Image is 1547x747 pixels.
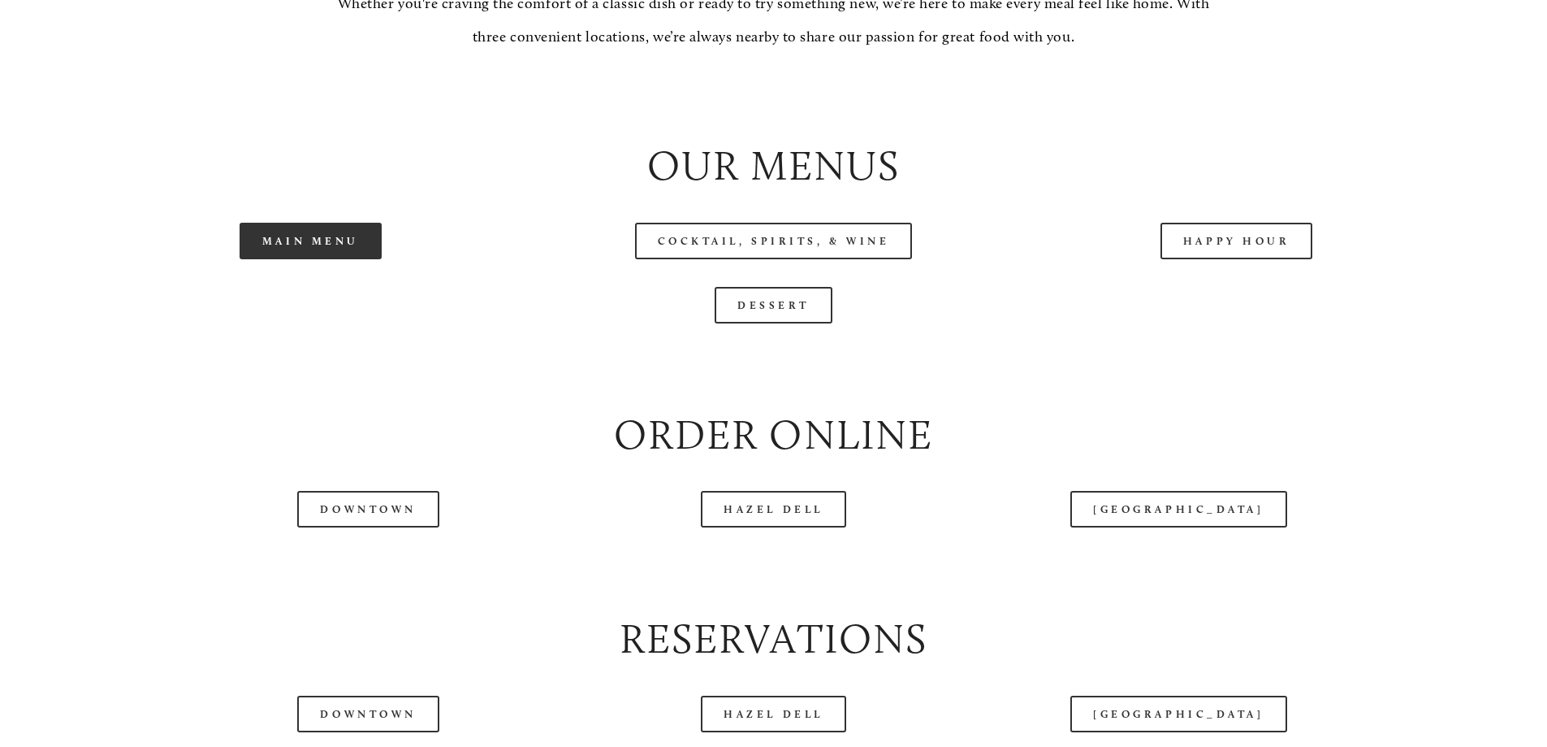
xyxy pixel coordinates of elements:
a: [GEOGRAPHIC_DATA] [1070,491,1286,528]
a: [GEOGRAPHIC_DATA] [1070,696,1286,732]
h2: Order Online [93,406,1454,464]
a: Hazel Dell [701,696,846,732]
a: Dessert [715,287,832,324]
a: Hazel Dell [701,491,846,528]
a: Main Menu [240,223,382,259]
a: Happy Hour [1160,223,1313,259]
h2: Reservations [93,610,1454,668]
h2: Our Menus [93,137,1454,195]
a: Downtown [297,491,439,528]
a: Cocktail, Spirits, & Wine [635,223,913,259]
a: Downtown [297,696,439,732]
